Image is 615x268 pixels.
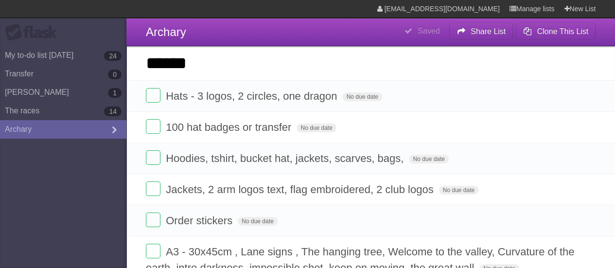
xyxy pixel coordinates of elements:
span: Order stickers [166,214,235,227]
button: Share List [449,23,513,40]
button: Clone This List [515,23,596,40]
label: Done [146,244,160,258]
label: Done [146,119,160,134]
b: 1 [108,88,122,98]
label: Done [146,213,160,227]
label: Done [146,150,160,165]
span: No due date [409,155,448,163]
b: Clone This List [537,27,588,36]
b: 24 [104,51,122,61]
b: Saved [418,27,439,35]
span: Hoodies, tshirt, bucket hat, jackets, scarves, bags, [166,152,406,164]
span: Jackets, 2 arm logos text, flag embroidered, 2 club logos [166,183,436,196]
span: No due date [238,217,277,226]
span: Hats - 3 logos, 2 circles, one dragon [166,90,339,102]
span: 100 hat badges or transfer [166,121,294,133]
b: Share List [471,27,506,36]
label: Done [146,181,160,196]
span: No due date [342,92,382,101]
b: 0 [108,70,122,79]
label: Done [146,88,160,103]
div: Flask [5,24,63,41]
span: No due date [297,124,336,132]
span: Archary [146,25,186,38]
span: No due date [439,186,478,195]
b: 14 [104,107,122,116]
